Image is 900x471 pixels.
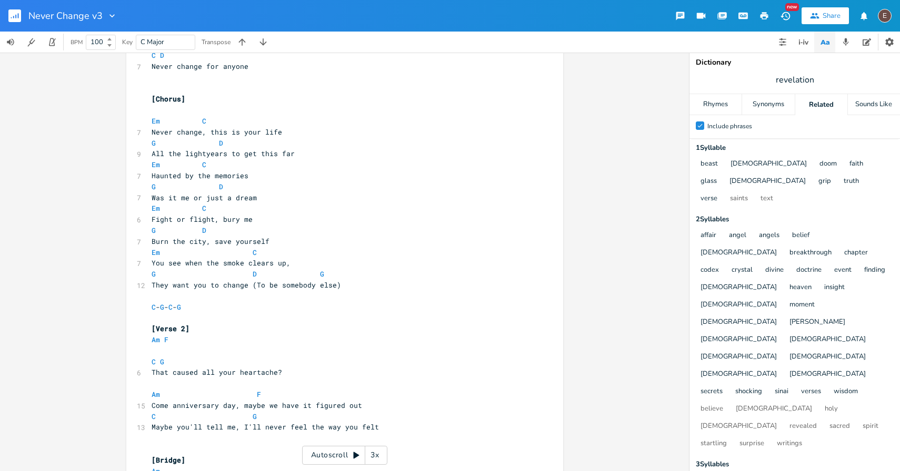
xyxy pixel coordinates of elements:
[202,203,206,213] span: C
[152,214,253,224] span: Fight or flight, bury me
[701,266,719,275] button: codex
[731,160,807,169] button: [DEMOGRAPHIC_DATA]
[160,357,164,366] span: G
[844,177,859,186] button: truth
[701,283,777,292] button: [DEMOGRAPHIC_DATA]
[152,302,185,312] span: - - -
[152,149,295,158] span: All the lightyears to get this far
[765,266,784,275] button: divine
[729,177,806,186] button: [DEMOGRAPHIC_DATA]
[152,160,160,169] span: Em
[789,353,866,362] button: [DEMOGRAPHIC_DATA]
[696,145,894,151] div: 1 Syllable
[219,182,223,191] span: D
[202,226,206,235] span: D
[701,405,723,414] button: believe
[141,37,164,47] span: C Major
[849,160,863,169] button: faith
[219,138,223,148] span: D
[701,387,723,396] button: secrets
[785,3,799,11] div: New
[152,226,156,235] span: G
[789,335,866,344] button: [DEMOGRAPHIC_DATA]
[365,446,384,465] div: 3x
[707,123,752,129] div: Include phrases
[701,353,777,362] button: [DEMOGRAPHIC_DATA]
[834,387,858,396] button: wisdom
[696,59,894,66] div: Dictionary
[775,6,796,25] button: New
[152,237,269,246] span: Burn the city, save yourself
[701,301,777,310] button: [DEMOGRAPHIC_DATA]
[701,249,777,258] button: [DEMOGRAPHIC_DATA]
[735,387,762,396] button: shocking
[829,422,850,431] button: sacred
[202,39,231,45] div: Transpose
[730,194,748,203] button: saints
[739,439,764,448] button: surprise
[302,446,387,465] div: Autoscroll
[152,357,156,366] span: C
[152,390,160,399] span: Am
[701,439,727,448] button: startling
[777,439,802,448] button: writings
[701,318,777,327] button: [DEMOGRAPHIC_DATA]
[152,50,156,60] span: C
[202,116,206,126] span: C
[152,94,185,104] span: [Chorus]
[775,387,788,396] button: sinai
[122,39,133,45] div: Key
[825,405,838,414] button: holy
[863,422,878,431] button: spirit
[253,248,257,257] span: C
[152,324,189,333] span: [Verse 2]
[152,302,156,312] span: C
[152,127,282,137] span: Never change, this is your life
[824,283,845,292] button: insight
[152,248,160,257] span: Em
[844,249,868,258] button: chapter
[152,116,160,126] span: Em
[701,231,716,240] button: affair
[152,258,291,268] span: You see when the smoke clears up,
[152,367,282,377] span: That caused all your heartache?
[696,216,894,223] div: 2 Syllable s
[795,94,847,115] div: Related
[177,302,181,312] span: G
[742,94,794,115] div: Synonyms
[152,401,362,410] span: Come anniversary day, maybe we have it figured out
[796,266,822,275] button: doctrine
[152,203,160,213] span: Em
[152,193,257,202] span: Was it me or just a dream
[152,182,156,191] span: G
[320,269,324,279] span: G
[253,269,257,279] span: D
[152,455,185,465] span: [Bridge]
[864,266,885,275] button: finding
[729,231,746,240] button: angel
[834,266,852,275] button: event
[164,335,168,344] span: F
[696,461,894,468] div: 3 Syllable s
[160,302,164,312] span: G
[152,422,379,432] span: Maybe you'll tell me, I'll never feel the way you felt
[789,249,832,258] button: breakthrough
[701,422,777,431] button: [DEMOGRAPHIC_DATA]
[71,39,83,45] div: BPM
[168,302,173,312] span: C
[848,94,900,115] div: Sounds Like
[701,335,777,344] button: [DEMOGRAPHIC_DATA]
[701,194,717,203] button: verse
[761,194,773,203] button: text
[776,74,814,86] span: revelation
[878,9,892,23] div: edward
[792,231,809,240] button: belief
[759,231,779,240] button: angels
[789,283,812,292] button: heaven
[732,266,753,275] button: crystal
[701,370,777,379] button: [DEMOGRAPHIC_DATA]
[253,412,257,421] span: G
[152,280,341,290] span: They want you to change (To be somebody else)
[801,387,821,396] button: verses
[152,269,156,279] span: G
